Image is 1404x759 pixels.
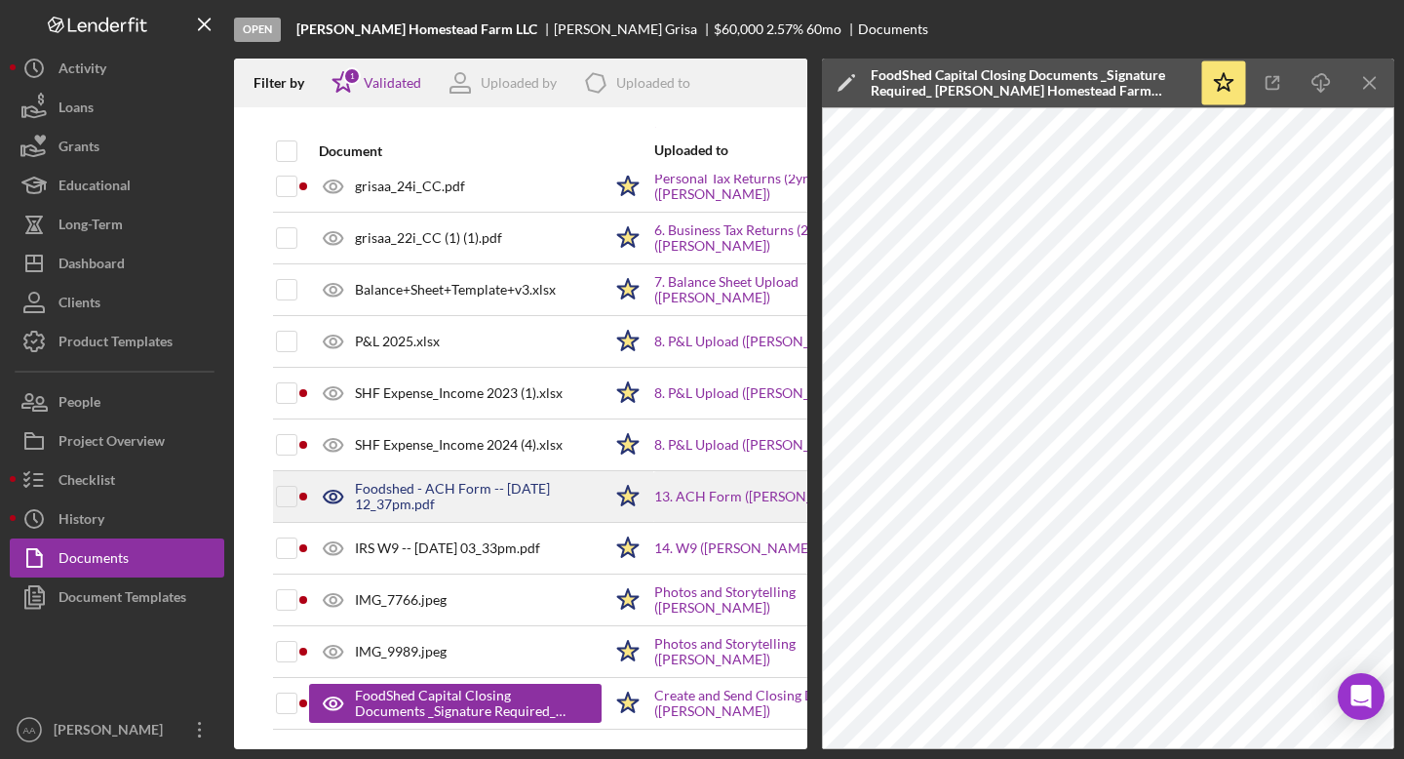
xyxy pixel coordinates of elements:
[654,222,898,254] a: 6. Business Tax Returns (2yrs) ([PERSON_NAME])
[319,143,602,159] div: Document
[10,283,224,322] button: Clients
[10,499,224,539] button: History
[296,21,537,37] b: [PERSON_NAME] Homestead Farm LLC
[355,179,465,194] div: grisaa_24i_CC.pdf
[554,21,714,37] div: [PERSON_NAME] Grisa
[58,283,100,327] div: Clients
[364,75,421,91] div: Validated
[49,710,175,754] div: [PERSON_NAME]
[858,21,928,37] div: Documents
[58,421,165,465] div: Project Overview
[58,127,99,171] div: Grants
[871,67,1190,99] div: FoodShed Capital Closing Documents _Signature Required_ [PERSON_NAME] Homestead Farm LLC.pdf
[355,540,540,556] div: IRS W9 -- [DATE] 03_33pm.pdf
[355,385,563,401] div: SHF Expense_Income 2023 (1).xlsx
[766,21,803,37] div: 2.57 %
[253,75,319,91] div: Filter by
[58,244,125,288] div: Dashboard
[806,21,841,37] div: 60 mo
[234,18,281,42] div: Open
[10,205,224,244] button: Long-Term
[10,166,224,205] button: Educational
[654,437,858,453] a: 8. P&L Upload ([PERSON_NAME])
[58,88,94,132] div: Loans
[616,75,690,91] div: Uploaded to
[654,636,898,667] a: Photos and Storytelling ([PERSON_NAME])
[654,584,898,616] a: Photos and Storytelling ([PERSON_NAME])
[10,322,224,361] button: Product Templates
[58,539,129,582] div: Documents
[654,385,858,401] a: 8. P&L Upload ([PERSON_NAME])
[58,382,100,426] div: People
[10,49,224,88] button: Activity
[481,75,557,91] div: Uploaded by
[355,481,602,512] div: Foodshed - ACH Form -- [DATE] 12_37pm.pdf
[58,49,106,93] div: Activity
[654,274,898,305] a: 7. Balance Sheet Upload ([PERSON_NAME])
[654,540,816,556] a: 14. W9 ([PERSON_NAME])
[355,334,440,349] div: P&L 2025.xlsx
[23,725,36,736] text: AA
[654,489,861,504] a: 13. ACH Form ([PERSON_NAME])
[343,67,361,85] div: 1
[1338,673,1384,720] div: Open Intercom Messenger
[355,592,447,608] div: IMG_7766.jpeg
[58,460,115,504] div: Checklist
[355,644,447,659] div: IMG_9989.jpeg
[10,710,224,749] button: AA[PERSON_NAME]
[654,171,898,202] a: Personal Tax Returns (2yrs) ([PERSON_NAME])
[58,205,123,249] div: Long-Term
[58,499,104,543] div: History
[58,578,186,621] div: Document Templates
[714,21,763,37] div: $60,000
[10,127,224,166] button: Grants
[355,437,563,453] div: SHF Expense_Income 2024 (4).xlsx
[654,688,898,719] a: Create and Send Closing Documents ([PERSON_NAME])
[654,334,858,349] a: 8. P&L Upload ([PERSON_NAME])
[355,282,556,298] div: Balance+Sheet+Template+v3.xlsx
[58,166,131,210] div: Educational
[10,460,224,499] button: Checklist
[10,421,224,460] button: Project Overview
[58,322,173,366] div: Product Templates
[10,244,224,283] button: Dashboard
[10,578,224,617] button: Document Templates
[10,88,224,127] button: Loans
[355,688,582,719] div: FoodShed Capital Closing Documents _Signature Required_ [PERSON_NAME] Homestead Farm LLC.pdf
[10,539,224,578] button: Documents
[654,142,776,158] div: Uploaded to
[355,230,502,246] div: grisaa_22i_CC (1) (1).pdf
[10,382,224,421] button: People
